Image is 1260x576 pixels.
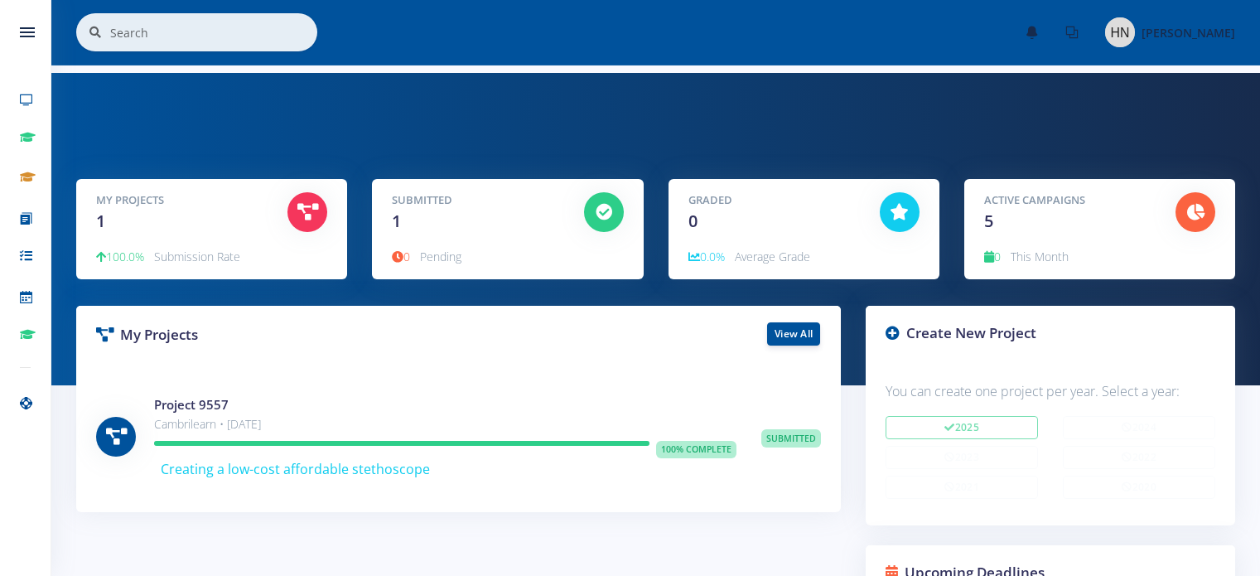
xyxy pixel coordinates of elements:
[767,322,820,346] a: View All
[688,249,725,264] span: 0.0%
[96,192,263,209] h5: My Projects
[984,192,1151,209] h5: Active Campaigns
[392,249,410,264] span: 0
[984,249,1001,264] span: 0
[886,416,1038,439] button: 2025
[161,460,430,478] span: Creating a low-cost affordable stethoscope
[96,210,105,232] span: 1
[656,441,736,459] span: 100% Complete
[110,13,317,51] input: Search
[1011,249,1069,264] span: This Month
[688,210,698,232] span: 0
[96,324,446,346] h3: My Projects
[154,414,736,434] p: Cambrilearn • [DATE]
[154,249,240,264] span: Submission Rate
[984,210,993,232] span: 5
[886,446,1038,469] button: 2023
[392,210,401,232] span: 1
[1063,446,1215,469] button: 2022
[154,396,229,413] a: Project 9557
[688,192,855,209] h5: Graded
[1063,476,1215,499] button: 2020
[1142,25,1235,41] span: [PERSON_NAME]
[96,249,144,264] span: 100.0%
[761,429,821,448] span: Submitted
[735,249,810,264] span: Average Grade
[1092,14,1235,51] a: Image placeholder [PERSON_NAME]
[886,476,1038,499] button: 2021
[1105,17,1135,47] img: Image placeholder
[1063,416,1215,439] button: 2024
[392,192,558,209] h5: Submitted
[886,322,1215,344] h3: Create New Project
[420,249,461,264] span: Pending
[886,380,1215,403] p: You can create one project per year. Select a year:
